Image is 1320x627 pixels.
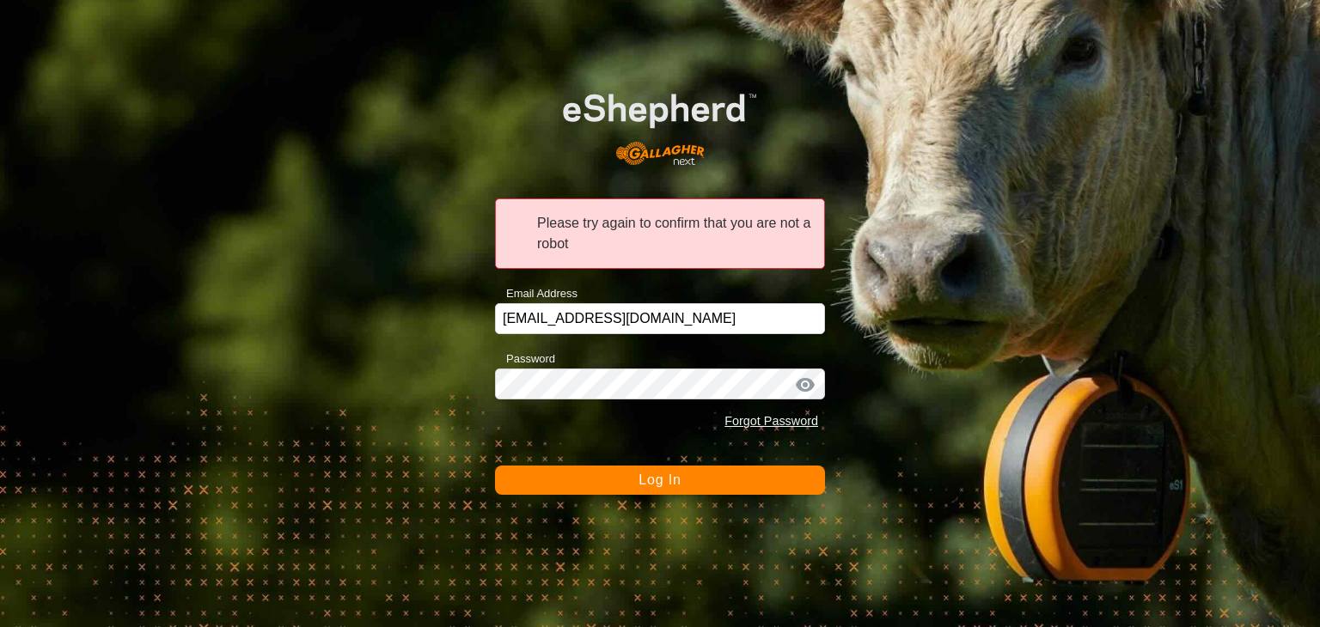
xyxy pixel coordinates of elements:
[495,466,825,495] button: Log In
[724,414,818,428] a: Forgot Password
[528,66,791,179] img: E-shepherd Logo
[639,472,681,487] span: Log In
[495,350,555,368] label: Password
[495,198,825,269] div: Please try again to confirm that you are not a robot
[495,285,577,302] label: Email Address
[495,303,825,334] input: Email Address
